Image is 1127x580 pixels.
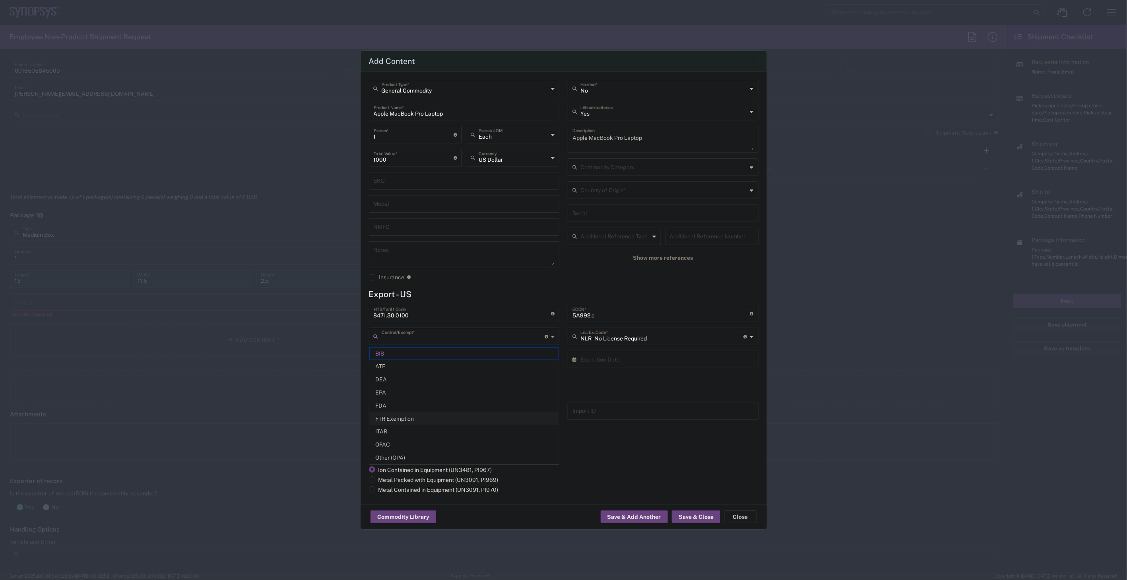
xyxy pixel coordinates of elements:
span: FTR Exemption [370,413,559,425]
button: Save & Add Another [601,510,668,523]
label: Metal Contained in Equipment (UN3091, PI970) [369,486,499,493]
button: Close [747,56,758,67]
button: Save & Close [672,510,720,523]
span: Show more references [633,254,693,262]
h4: Lithium batteries [369,441,758,450]
span: OFAC [370,439,559,451]
button: Close [725,510,757,523]
span: EPA [370,387,559,399]
h4: Export - US [369,289,758,299]
button: Commodity Library [370,510,436,523]
h4: Add Content [369,55,415,67]
label: Insurance [369,274,405,280]
span: DEA [370,373,559,386]
h4: Import - [GEOGRAPHIC_DATA] [369,387,758,396]
span: FDA [370,400,559,412]
span: ATF [370,360,559,373]
span: BIS [370,348,559,360]
span: Other (OPA) [370,452,559,464]
span: ITAR [370,425,559,438]
label: Metal Packed with Equipment (UN3091, PI969) [369,476,499,483]
label: Ion Contained in Equipment (UN3481, PI967) [369,466,492,474]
